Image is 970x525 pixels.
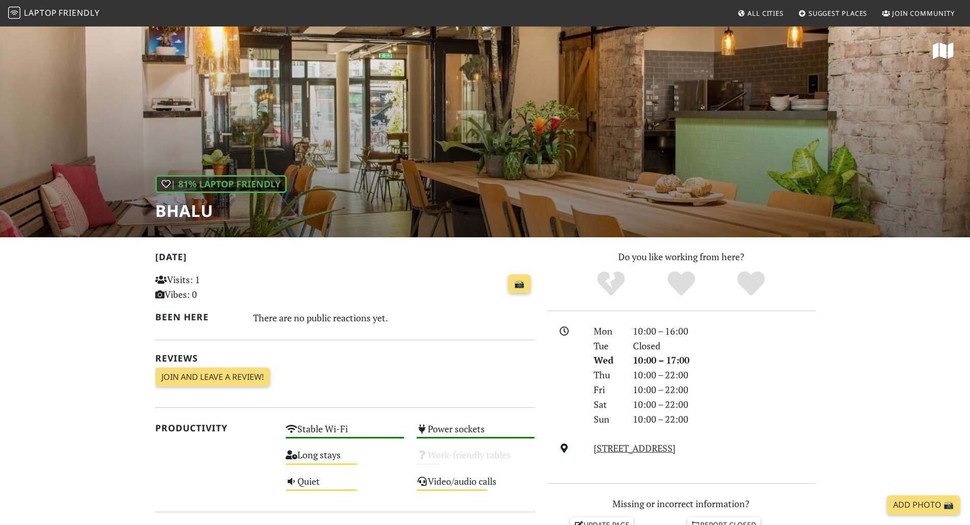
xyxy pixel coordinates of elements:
div: Tue [588,339,626,353]
div: Mon [588,324,626,339]
p: Do you like working from here? [547,250,815,264]
a: Suggest Places [794,4,872,22]
div: 10:00 – 22:00 [627,412,821,427]
div: Video/audio calls [410,473,541,499]
span: Suggest Places [809,9,868,18]
h2: Been here [155,312,241,322]
h1: Bhalu [155,201,287,220]
div: Thu [588,368,626,382]
div: 10:00 – 22:00 [627,382,821,397]
p: Missing or incorrect information? [547,496,815,511]
h2: Reviews [155,353,535,364]
span: Laptop [24,7,57,18]
div: Fri [588,382,626,397]
div: Power sockets [410,421,541,447]
img: LaptopFriendly [8,7,20,19]
a: Join and leave a review! [155,368,270,387]
div: 10:00 – 16:00 [627,324,821,339]
span: Join Community [892,9,955,18]
div: There are no public reactions yet. [253,310,535,326]
p: Visits: 1 Vibes: 0 [155,272,274,302]
div: Stable Wi-Fi [280,421,410,447]
div: 10:00 – 22:00 [627,397,821,412]
a: [STREET_ADDRESS] [594,442,676,454]
a: Join Community [878,4,959,22]
div: Long stays [280,447,410,473]
div: Sat [588,397,626,412]
div: | 81% Laptop Friendly [155,175,287,193]
div: Sun [588,412,626,427]
span: All Cities [747,9,784,18]
a: All Cities [733,4,788,22]
a: 📸 [508,274,531,294]
div: Wed [588,353,626,368]
div: Definitely! [716,270,786,298]
div: No [576,270,646,298]
h2: [DATE] [155,252,535,266]
div: 10:00 – 22:00 [627,368,821,382]
div: Quiet [280,473,410,499]
a: LaptopFriendly LaptopFriendly [8,5,100,22]
span: Friendly [59,7,99,18]
div: Work-friendly tables [410,447,541,473]
div: Yes [646,270,716,298]
a: Add Photo 📸 [887,495,960,515]
h2: Productivity [155,423,274,433]
div: 10:00 – 17:00 [627,353,821,368]
div: Closed [627,339,821,353]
